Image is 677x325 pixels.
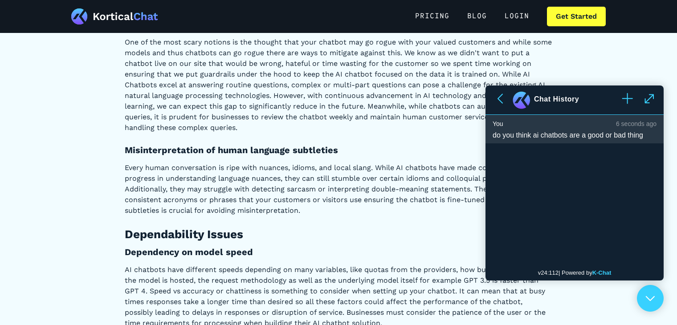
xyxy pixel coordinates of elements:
[547,7,606,26] a: Get Started
[125,227,552,242] h3: Dependability Issues
[125,246,552,258] h4: Dependency on model speed
[125,162,552,216] p: Every human conversation is ripe with nuances, idioms, and local slang. While AI chatbots have ma...
[496,7,538,26] a: Login
[125,37,552,133] p: One of the most scary notions is the thought that your chatbot may go rogue with your valued cust...
[125,144,552,156] h4: Misinterpretation of human language subtleties
[458,7,496,26] a: Blog
[406,7,458,26] a: Pricing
